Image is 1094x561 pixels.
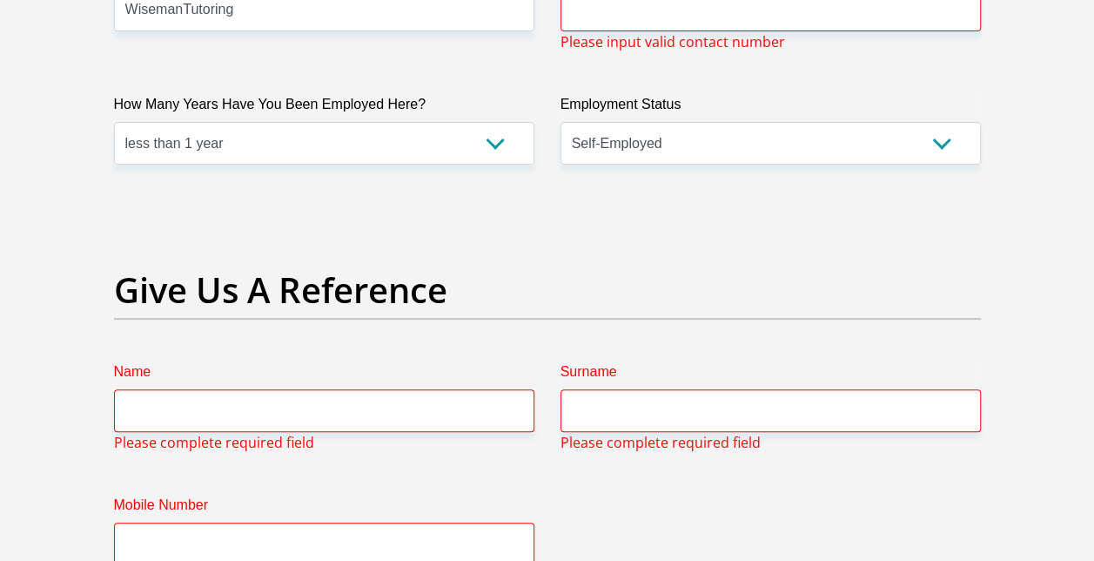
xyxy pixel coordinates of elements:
[560,94,981,122] label: Employment Status
[560,432,761,453] span: Please complete required field
[114,362,534,389] label: Name
[114,389,534,432] input: Name
[114,432,314,453] span: Please complete required field
[560,362,981,389] label: Surname
[114,269,981,311] h2: Give Us A Reference
[114,495,534,523] label: Mobile Number
[114,94,534,122] label: How Many Years Have You Been Employed Here?
[560,31,785,52] span: Please input valid contact number
[560,389,981,432] input: Surname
